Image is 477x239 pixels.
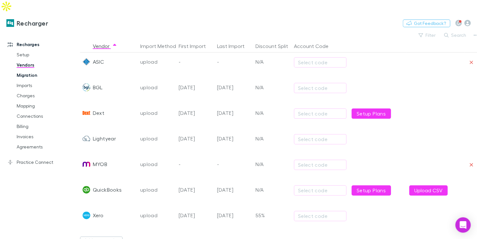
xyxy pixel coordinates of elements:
[298,161,342,169] div: Select code
[467,58,476,67] button: Remove vendor
[1,157,79,167] a: Practice Connect
[93,75,103,100] div: BGL
[10,60,79,70] a: Vendors
[214,49,253,75] div: -
[253,126,291,151] div: N/A
[10,101,79,111] a: Mapping
[93,49,104,75] div: ASIC
[294,211,346,221] button: Select code
[176,100,214,126] div: [DATE]
[214,100,253,126] div: [DATE]
[294,134,346,144] button: Select code
[93,203,103,228] div: Xero
[140,177,174,203] div: upload
[140,40,184,52] button: Import Method
[253,151,291,177] div: N/A
[93,40,117,52] button: Vendor
[415,31,440,39] button: Filter
[294,83,346,93] button: Select code
[17,19,48,27] h3: Recharger
[179,40,214,52] button: First Import
[294,57,346,68] button: Select code
[176,126,214,151] div: [DATE]
[253,203,291,228] div: 55%
[214,75,253,100] div: [DATE]
[10,131,79,142] a: Invoices
[83,186,90,194] img: QuickBooks's Logo
[140,49,174,75] div: upload
[3,15,52,31] a: Recharger
[298,187,342,194] div: Select code
[10,111,79,121] a: Connections
[214,126,253,151] div: [DATE]
[140,203,174,228] div: upload
[253,177,291,203] div: N/A
[294,108,346,119] button: Select code
[441,31,470,39] button: Search
[10,80,79,91] a: Imports
[93,151,107,177] div: MYOB
[10,50,79,60] a: Setup
[93,100,104,126] div: Dext
[352,108,391,119] a: Setup Plans
[176,151,214,177] div: -
[253,100,291,126] div: N/A
[253,75,291,100] div: N/A
[83,211,90,219] img: Xero's Logo
[140,151,174,177] div: upload
[467,160,476,169] button: Remove vendor
[93,177,122,203] div: QuickBooks
[352,185,391,195] a: Setup Plans
[294,160,346,170] button: Select code
[217,40,252,52] button: Last Import
[83,160,90,168] img: MYOB's Logo
[294,40,336,52] button: Account Code
[403,20,450,27] button: Got Feedback?
[298,212,342,220] div: Select code
[253,49,291,75] div: N/A
[10,142,79,152] a: Agreements
[140,100,174,126] div: upload
[214,177,253,203] div: [DATE]
[409,185,448,195] button: Upload CSV
[83,84,90,91] img: BGL's Logo
[298,84,342,92] div: Select code
[6,19,14,27] img: Recharger's Logo
[176,75,214,100] div: [DATE]
[298,110,342,117] div: Select code
[176,203,214,228] div: [DATE]
[83,58,90,66] img: ASIC's Logo
[255,40,296,52] button: Discount Split
[83,109,90,117] img: Dext's Logo
[10,121,79,131] a: Billing
[10,91,79,101] a: Charges
[176,49,214,75] div: -
[294,185,346,195] button: Select code
[1,39,79,50] a: Recharges
[93,126,116,151] div: Lightyear
[298,135,342,143] div: Select code
[140,75,174,100] div: upload
[83,135,90,142] img: Lightyear's Logo
[10,70,79,80] a: Migration
[455,217,471,233] div: Open Intercom Messenger
[214,203,253,228] div: [DATE]
[298,59,342,66] div: Select code
[176,177,214,203] div: [DATE]
[140,126,174,151] div: upload
[214,151,253,177] div: -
